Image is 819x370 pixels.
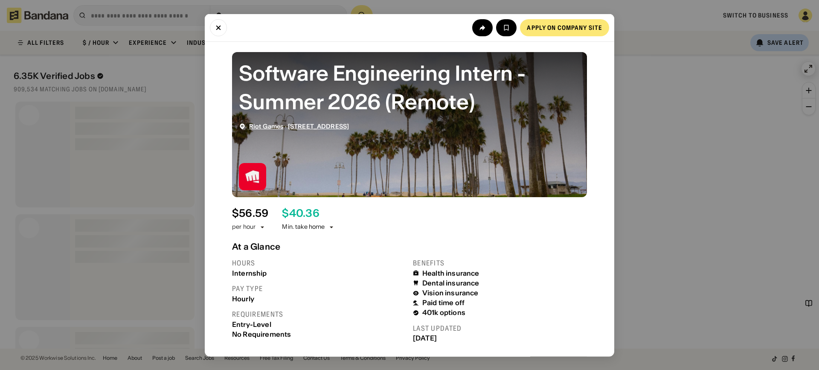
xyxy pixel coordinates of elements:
button: Close [210,19,227,36]
div: Hourly [232,294,406,303]
div: Dental insurance [422,279,479,287]
a: Apply on company site [520,19,609,36]
a: [STREET_ADDRESS] [288,122,349,130]
div: $ 56.59 [232,207,268,219]
div: Requirements [232,309,406,318]
div: Vision insurance [422,289,479,297]
div: Entry-Level [232,320,406,328]
div: Min. take home [282,223,335,231]
div: $ 40.36 [282,207,319,219]
div: Paid time off [422,299,465,307]
div: Benefits [413,258,587,267]
div: Health insurance [422,269,479,277]
div: per hour [232,223,256,231]
div: No Requirements [232,330,406,338]
div: Internship [232,269,406,277]
div: · [249,122,349,130]
div: Hours [232,258,406,267]
img: Riot Games logo [239,163,266,190]
div: [DATE] [413,334,587,342]
a: Riot Games [249,122,283,130]
div: 401k options [422,309,465,317]
div: At a Glance [232,241,587,251]
div: Pay type [232,284,406,293]
div: Last updated [413,323,587,332]
div: Apply on company site [527,24,602,30]
div: Software Engineering Intern - Summer 2026 (Remote) [239,58,580,116]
